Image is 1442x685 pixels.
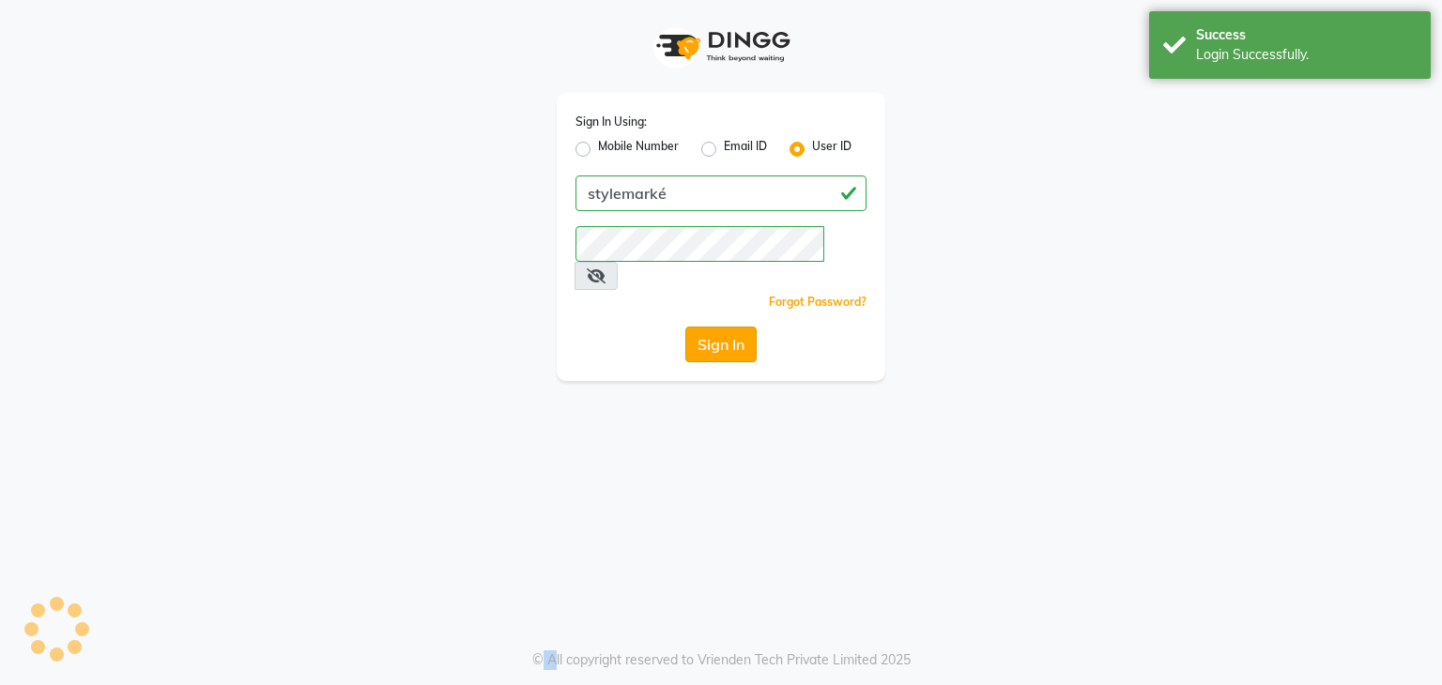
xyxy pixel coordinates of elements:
[646,19,796,74] img: logo1.svg
[769,295,867,309] a: Forgot Password?
[575,175,867,211] input: Username
[575,114,647,130] label: Sign In Using:
[812,138,851,160] label: User ID
[1196,25,1417,45] div: Success
[575,226,824,262] input: Username
[1196,45,1417,65] div: Login Successfully.
[598,138,679,160] label: Mobile Number
[724,138,767,160] label: Email ID
[685,327,757,362] button: Sign In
